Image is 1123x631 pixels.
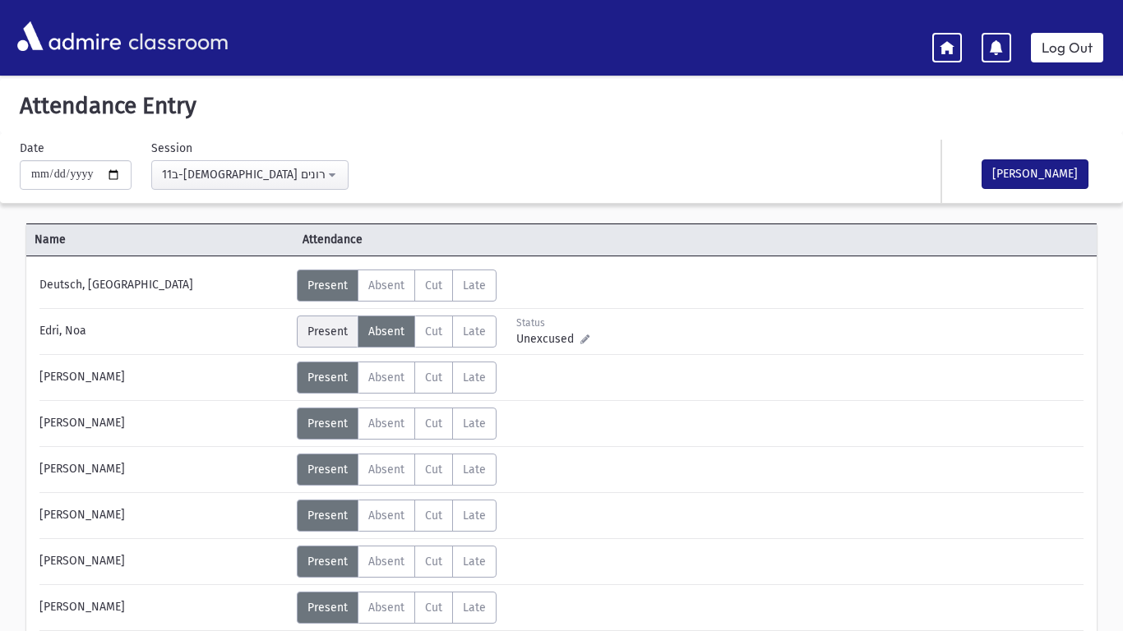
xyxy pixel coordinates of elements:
[31,408,297,440] div: [PERSON_NAME]
[368,555,404,569] span: Absent
[368,463,404,477] span: Absent
[297,408,497,440] div: AttTypes
[26,231,294,248] span: Name
[516,330,580,348] span: Unexcused
[368,279,404,292] span: Absent
[307,279,348,292] span: Present
[425,417,442,431] span: Cut
[297,546,497,578] div: AttTypes
[31,362,297,394] div: [PERSON_NAME]
[368,509,404,523] span: Absent
[425,509,442,523] span: Cut
[1031,33,1103,62] a: Log Out
[368,601,404,615] span: Absent
[151,140,192,157] label: Session
[31,546,297,578] div: [PERSON_NAME]
[20,140,44,157] label: Date
[425,601,442,615] span: Cut
[368,325,404,339] span: Absent
[297,592,497,624] div: AttTypes
[982,159,1088,189] button: [PERSON_NAME]
[297,269,497,302] div: AttTypes
[425,463,442,477] span: Cut
[13,17,125,55] img: AdmirePro
[31,269,297,302] div: Deutsch, [GEOGRAPHIC_DATA]
[368,371,404,385] span: Absent
[463,325,486,339] span: Late
[307,463,348,477] span: Present
[425,279,442,292] span: Cut
[307,371,348,385] span: Present
[463,417,486,431] span: Late
[307,325,348,339] span: Present
[307,509,348,523] span: Present
[297,454,497,486] div: AttTypes
[31,454,297,486] div: [PERSON_NAME]
[162,166,325,183] div: 11ב-[DEMOGRAPHIC_DATA] אחרונים: [DEMOGRAPHIC_DATA](9:18AM-9:58AM)
[368,417,404,431] span: Absent
[294,231,562,248] span: Attendance
[425,555,442,569] span: Cut
[307,417,348,431] span: Present
[31,315,297,348] div: Edri, Noa
[297,315,497,348] div: AttTypes
[463,463,486,477] span: Late
[151,160,349,190] button: 11ב-H-נביאים אחרונים: ירמיהו(9:18AM-9:58AM)
[13,92,1110,120] h5: Attendance Entry
[516,315,589,330] div: Status
[297,362,497,394] div: AttTypes
[307,555,348,569] span: Present
[463,279,486,292] span: Late
[425,371,442,385] span: Cut
[463,371,486,385] span: Late
[31,500,297,532] div: [PERSON_NAME]
[463,509,486,523] span: Late
[125,15,229,58] span: classroom
[425,325,442,339] span: Cut
[297,500,497,532] div: AttTypes
[307,601,348,615] span: Present
[463,555,486,569] span: Late
[31,592,297,624] div: [PERSON_NAME]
